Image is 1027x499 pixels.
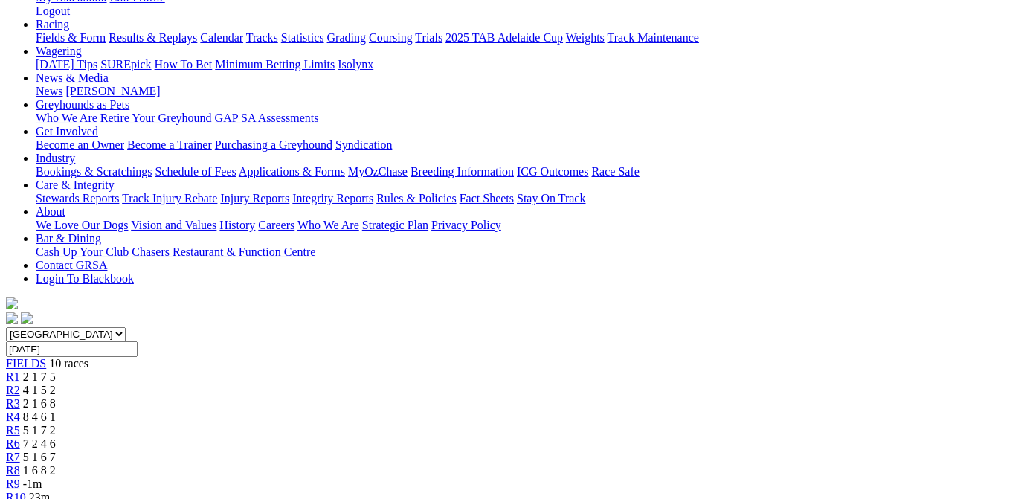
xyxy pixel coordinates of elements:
[65,85,160,97] a: [PERSON_NAME]
[517,192,585,205] a: Stay On Track
[6,297,18,309] img: logo-grsa-white.png
[6,341,138,357] input: Select date
[411,165,514,178] a: Breeding Information
[36,45,82,57] a: Wagering
[36,245,129,258] a: Cash Up Your Club
[566,31,605,44] a: Weights
[36,192,119,205] a: Stewards Reports
[36,125,98,138] a: Get Involved
[21,312,33,324] img: twitter.svg
[36,219,128,231] a: We Love Our Dogs
[23,437,56,450] span: 7 2 4 6
[6,477,20,490] a: R9
[6,437,20,450] a: R6
[36,31,106,44] a: Fields & Form
[109,31,197,44] a: Results & Replays
[36,205,65,218] a: About
[460,192,514,205] a: Fact Sheets
[36,138,124,151] a: Become an Owner
[6,464,20,477] a: R8
[6,312,18,324] img: facebook.svg
[445,31,563,44] a: 2025 TAB Adelaide Cup
[6,384,20,396] a: R2
[155,165,236,178] a: Schedule of Fees
[215,112,319,124] a: GAP SA Assessments
[369,31,413,44] a: Coursing
[100,112,212,124] a: Retire Your Greyhound
[36,165,152,178] a: Bookings & Scratchings
[36,232,101,245] a: Bar & Dining
[36,272,134,285] a: Login To Blackbook
[431,219,501,231] a: Privacy Policy
[23,384,56,396] span: 4 1 5 2
[36,71,109,84] a: News & Media
[36,138,1021,152] div: Get Involved
[132,245,315,258] a: Chasers Restaurant & Function Centre
[36,219,1021,232] div: About
[292,192,373,205] a: Integrity Reports
[517,165,588,178] a: ICG Outcomes
[215,138,332,151] a: Purchasing a Greyhound
[220,192,289,205] a: Injury Reports
[155,58,213,71] a: How To Bet
[258,219,294,231] a: Careers
[36,58,1021,71] div: Wagering
[591,165,639,178] a: Race Safe
[281,31,324,44] a: Statistics
[6,451,20,463] a: R7
[6,397,20,410] a: R3
[49,357,88,370] span: 10 races
[122,192,217,205] a: Track Injury Rebate
[23,451,56,463] span: 5 1 6 7
[6,370,20,383] a: R1
[338,58,373,71] a: Isolynx
[297,219,359,231] a: Who We Are
[376,192,457,205] a: Rules & Policies
[239,165,345,178] a: Applications & Forms
[36,165,1021,178] div: Industry
[36,259,107,271] a: Contact GRSA
[131,219,216,231] a: Vision and Values
[36,152,75,164] a: Industry
[246,31,278,44] a: Tracks
[36,192,1021,205] div: Care & Integrity
[36,4,70,17] a: Logout
[36,58,97,71] a: [DATE] Tips
[348,165,408,178] a: MyOzChase
[36,18,69,30] a: Racing
[36,85,62,97] a: News
[36,98,129,111] a: Greyhounds as Pets
[36,31,1021,45] div: Racing
[327,31,366,44] a: Grading
[23,477,42,490] span: -1m
[23,411,56,423] span: 8 4 6 1
[608,31,699,44] a: Track Maintenance
[362,219,428,231] a: Strategic Plan
[36,112,1021,125] div: Greyhounds as Pets
[6,411,20,423] a: R4
[23,464,56,477] span: 1 6 8 2
[127,138,212,151] a: Become a Trainer
[23,424,56,437] span: 5 1 7 2
[100,58,151,71] a: SUREpick
[6,357,46,370] a: FIELDS
[36,112,97,124] a: Who We Are
[335,138,392,151] a: Syndication
[23,397,56,410] span: 2 1 6 8
[23,370,56,383] span: 2 1 7 5
[6,424,20,437] a: R5
[36,85,1021,98] div: News & Media
[215,58,335,71] a: Minimum Betting Limits
[36,178,115,191] a: Care & Integrity
[200,31,243,44] a: Calendar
